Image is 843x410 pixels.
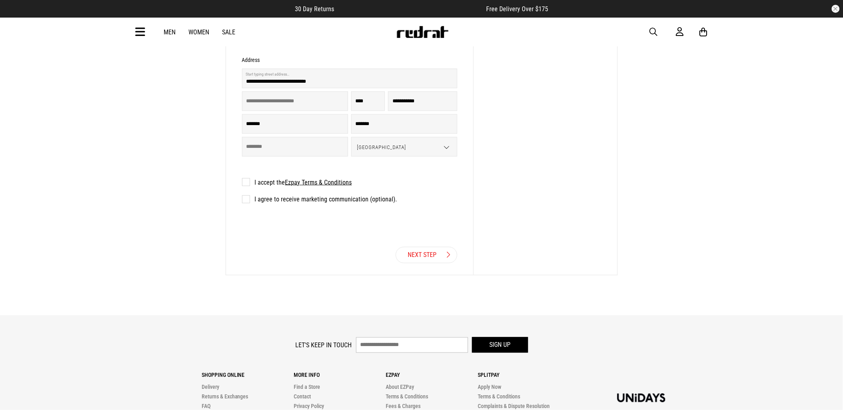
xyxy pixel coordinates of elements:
[296,341,352,349] label: Let's keep in touch
[396,247,457,263] a: Next Step
[222,28,236,36] a: Sale
[202,372,294,378] p: Shopping Online
[478,372,570,378] p: Splitpay
[386,384,414,390] a: About EZPay
[294,403,324,410] a: Privacy Policy
[294,372,386,378] p: More Info
[294,394,311,400] a: Contact
[617,394,665,402] img: Unidays
[350,5,471,13] iframe: Customer reviews powered by Trustpilot
[478,384,501,390] a: Apply Now
[472,337,528,353] button: Sign up
[6,3,30,27] button: Open LiveChat chat widget
[386,372,478,378] p: Ezpay
[478,394,520,400] a: Terms & Conditions
[242,57,260,63] h3: Address
[242,196,397,203] label: I agree to receive marketing communication (optional).
[202,384,219,390] a: Delivery
[202,394,248,400] a: Returns & Exchanges
[478,403,550,410] a: Complaints & Dispute Resolution
[396,26,449,38] img: Redrat logo
[164,28,176,36] a: Men
[285,179,352,186] a: Ezpay Terms & Conditions
[202,403,210,410] a: FAQ
[386,403,420,410] a: Fees & Charges
[487,5,549,13] span: Free Delivery Over $175
[294,384,320,390] a: Find a Store
[386,394,428,400] a: Terms & Conditions
[242,179,352,186] label: I accept the
[352,137,451,157] span: [GEOGRAPHIC_DATA]
[295,5,334,13] span: 30 Day Returns
[189,28,210,36] a: Women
